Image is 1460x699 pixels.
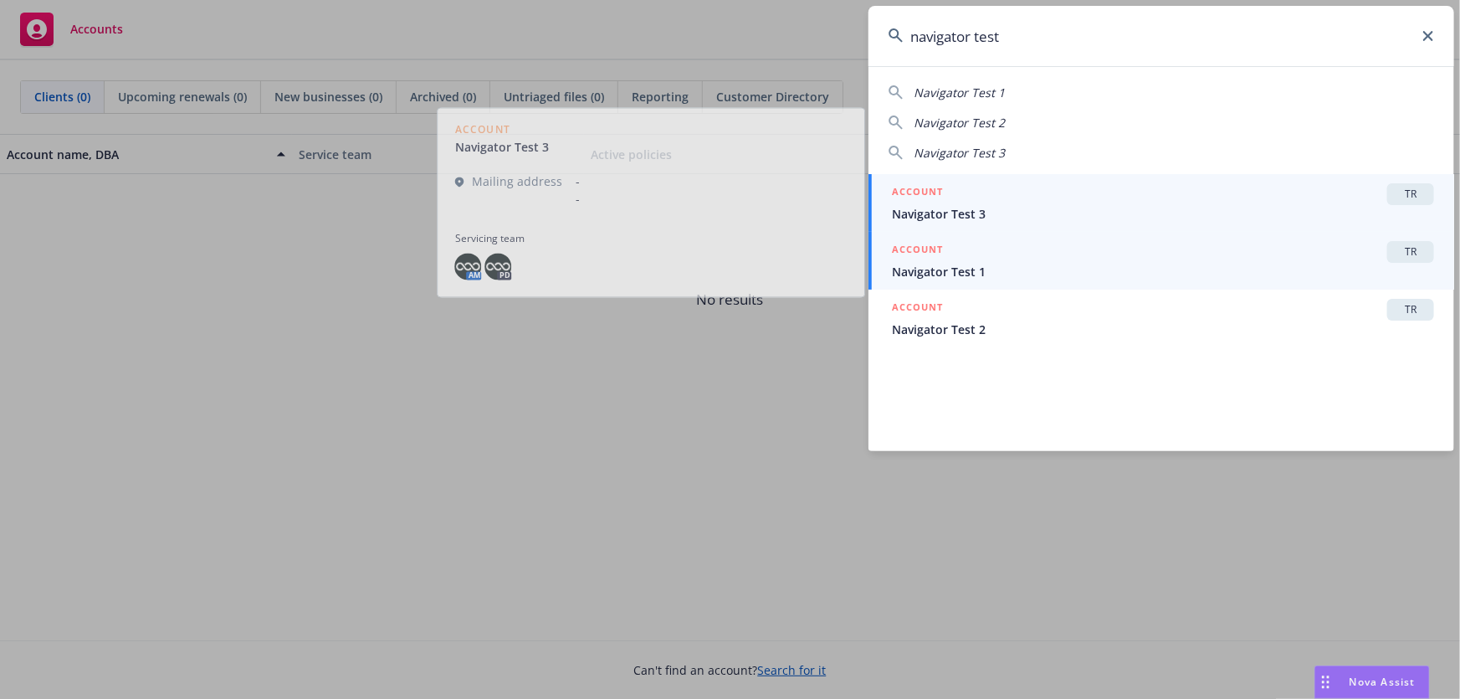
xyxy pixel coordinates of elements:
[914,115,1005,131] span: Navigator Test 2
[868,232,1454,290] a: ACCOUNTTRNavigator Test 1
[1315,666,1336,698] div: Drag to move
[1394,302,1427,317] span: TR
[868,290,1454,347] a: ACCOUNTTRNavigator Test 2
[892,183,943,203] h5: ACCOUNT
[892,205,1434,223] span: Navigator Test 3
[914,145,1005,161] span: Navigator Test 3
[868,174,1454,232] a: ACCOUNTTRNavigator Test 3
[1314,666,1430,699] button: Nova Assist
[892,263,1434,280] span: Navigator Test 1
[1394,244,1427,260] span: TR
[868,6,1454,66] input: Search...
[892,299,943,319] h5: ACCOUNT
[892,321,1434,338] span: Navigator Test 2
[914,85,1005,100] span: Navigator Test 1
[1350,675,1416,689] span: Nova Assist
[1394,187,1427,202] span: TR
[892,241,943,261] h5: ACCOUNT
